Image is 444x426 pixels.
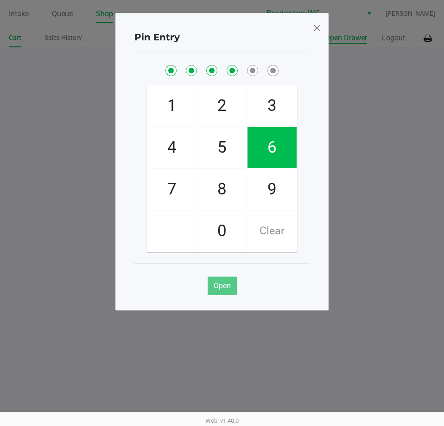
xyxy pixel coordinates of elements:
[205,417,239,424] span: Web: v1.40.0
[197,127,247,168] span: 5
[247,85,297,126] span: 3
[134,30,180,44] h4: Pin Entry
[247,127,297,168] span: 6
[147,85,197,126] span: 1
[247,211,297,252] span: Clear
[147,127,197,168] span: 4
[197,211,247,252] span: 0
[197,85,247,126] span: 2
[197,169,247,210] span: 8
[147,169,197,210] span: 7
[247,169,297,210] span: 9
